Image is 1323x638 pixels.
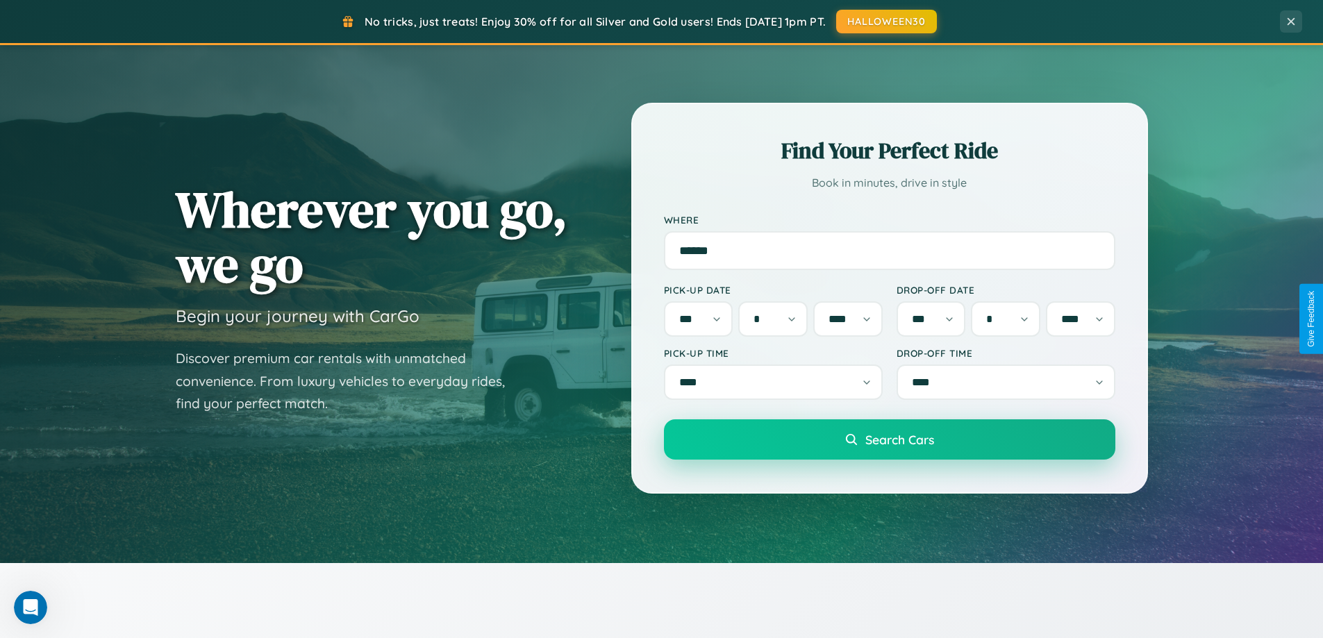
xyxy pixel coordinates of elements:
h2: Find Your Perfect Ride [664,135,1115,166]
span: No tricks, just treats! Enjoy 30% off for all Silver and Gold users! Ends [DATE] 1pm PT. [365,15,826,28]
button: HALLOWEEN30 [836,10,937,33]
label: Drop-off Time [897,347,1115,359]
p: Book in minutes, drive in style [664,173,1115,193]
span: Search Cars [865,432,934,447]
button: Search Cars [664,419,1115,460]
label: Pick-up Date [664,284,883,296]
h3: Begin your journey with CarGo [176,305,419,326]
label: Pick-up Time [664,347,883,359]
h1: Wherever you go, we go [176,182,567,292]
label: Where [664,214,1115,226]
p: Discover premium car rentals with unmatched convenience. From luxury vehicles to everyday rides, ... [176,347,523,415]
iframe: Intercom live chat [14,591,47,624]
div: Give Feedback [1306,291,1316,347]
label: Drop-off Date [897,284,1115,296]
